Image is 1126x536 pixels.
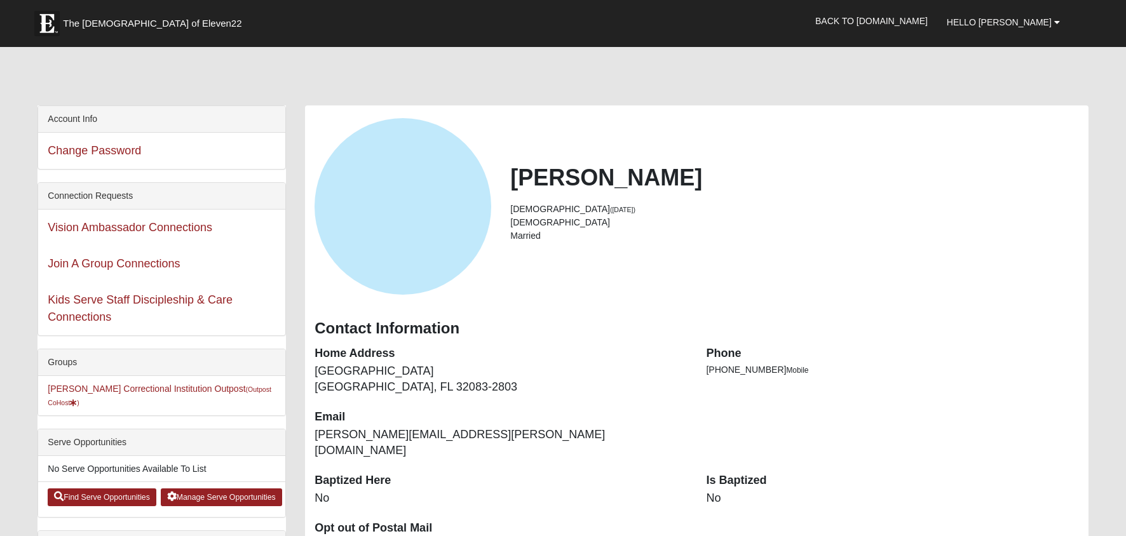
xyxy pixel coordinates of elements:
dt: Home Address [315,345,687,362]
a: Back to [DOMAIN_NAME] [806,5,937,37]
a: Kids Serve Staff Discipleship & Care Connections [48,293,233,323]
a: [PERSON_NAME] Correctional Institution Outpost(Outpost CoHost) [48,384,271,407]
small: ([DATE]) [610,206,635,213]
span: Hello [PERSON_NAME] [947,17,1052,27]
a: The [DEMOGRAPHIC_DATA] of Eleven22 [28,4,282,36]
div: Serve Opportunities [38,429,285,456]
dd: [GEOGRAPHIC_DATA] [GEOGRAPHIC_DATA], FL 32083-2803 [315,363,687,396]
a: Find Serve Opportunities [48,488,156,506]
a: Manage Serve Opportunities [161,488,282,506]
li: [DEMOGRAPHIC_DATA] [510,216,1078,229]
img: Eleven22 logo [34,11,60,36]
dt: Phone [706,345,1078,362]
dd: [PERSON_NAME][EMAIL_ADDRESS][PERSON_NAME][DOMAIN_NAME] [315,427,687,459]
dt: Email [315,409,687,425]
dd: No [706,490,1078,507]
div: Connection Requests [38,183,285,210]
a: Vision Ambassador Connections [48,221,212,234]
li: [PHONE_NUMBER] [706,363,1078,377]
a: Join A Group Connections [48,257,180,270]
dd: No [315,490,687,507]
span: Mobile [786,366,808,375]
div: Groups [38,349,285,376]
a: Change Password [48,144,141,157]
a: View Fullsize Photo [315,118,491,295]
dt: Is Baptized [706,472,1078,489]
li: [DEMOGRAPHIC_DATA] [510,203,1078,216]
h3: Contact Information [315,319,1079,338]
li: No Serve Opportunities Available To List [38,456,285,482]
h2: [PERSON_NAME] [510,164,1078,191]
a: Hello [PERSON_NAME] [937,6,1069,38]
div: Account Info [38,106,285,133]
small: (Outpost CoHost ) [48,385,271,406]
span: The [DEMOGRAPHIC_DATA] of Eleven22 [63,17,241,30]
li: Married [510,229,1078,243]
dt: Baptized Here [315,472,687,489]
